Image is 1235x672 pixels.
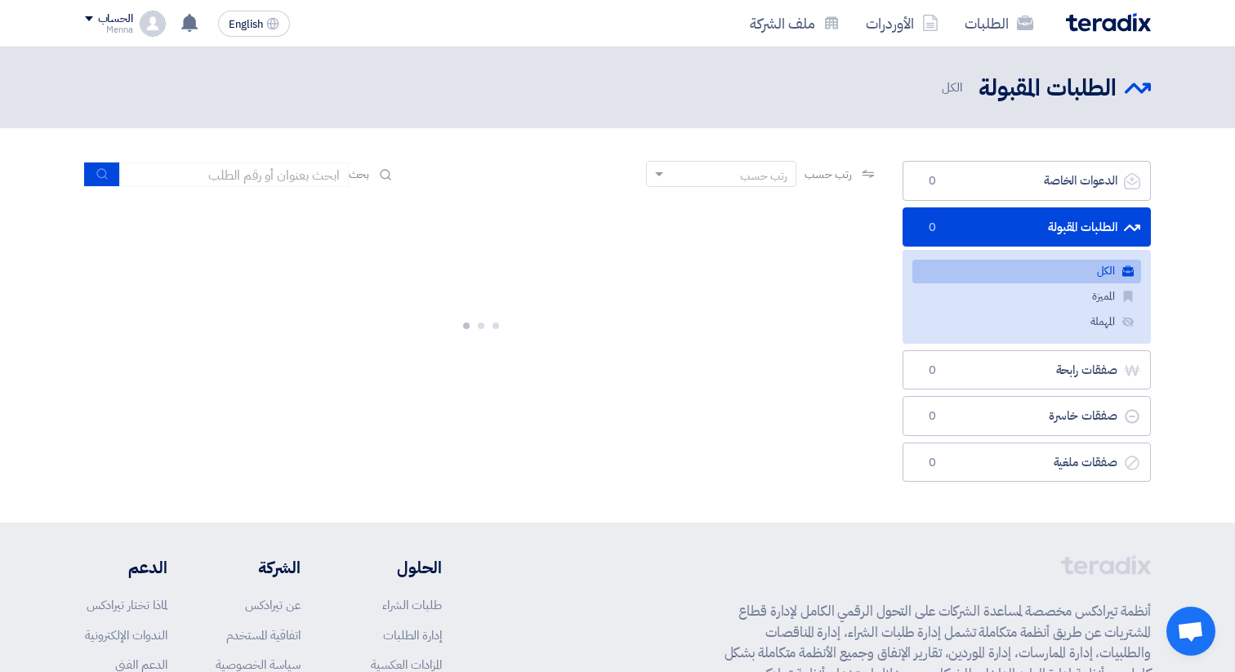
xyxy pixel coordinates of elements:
[903,207,1151,247] a: الطلبات المقبولة0
[805,166,851,183] span: رتب حسب
[903,350,1151,390] a: صفقات رابحة0
[923,173,943,189] span: 0
[140,11,166,37] img: profile_test.png
[912,310,1141,334] a: المهملة
[740,167,787,185] div: رتب حسب
[218,11,290,37] button: English
[1166,607,1215,656] div: Open chat
[923,363,943,379] span: 0
[85,25,133,34] div: Menna
[229,19,263,30] span: English
[85,626,167,644] a: الندوات الإلكترونية
[903,161,1151,201] a: الدعوات الخاصة0
[903,396,1151,436] a: صفقات خاسرة0
[942,78,965,97] span: الكل
[226,626,301,644] a: اتفاقية المستخدم
[350,555,442,580] li: الحلول
[923,408,943,425] span: 0
[853,4,952,42] a: الأوردرات
[952,4,1046,42] a: الطلبات
[349,166,370,183] span: بحث
[1066,13,1151,32] img: Teradix logo
[903,443,1151,483] a: صفقات ملغية0
[912,260,1141,283] a: الكل
[383,626,442,644] a: إدارة الطلبات
[923,220,943,236] span: 0
[87,596,167,614] a: لماذا تختار تيرادكس
[382,596,442,614] a: طلبات الشراء
[245,596,301,614] a: عن تيرادكس
[923,455,943,471] span: 0
[979,73,1117,105] h2: الطلبات المقبولة
[85,555,167,580] li: الدعم
[737,4,853,42] a: ملف الشركة
[216,555,301,580] li: الشركة
[120,162,349,187] input: ابحث بعنوان أو رقم الطلب
[912,285,1141,309] a: المميزة
[98,12,133,26] div: الحساب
